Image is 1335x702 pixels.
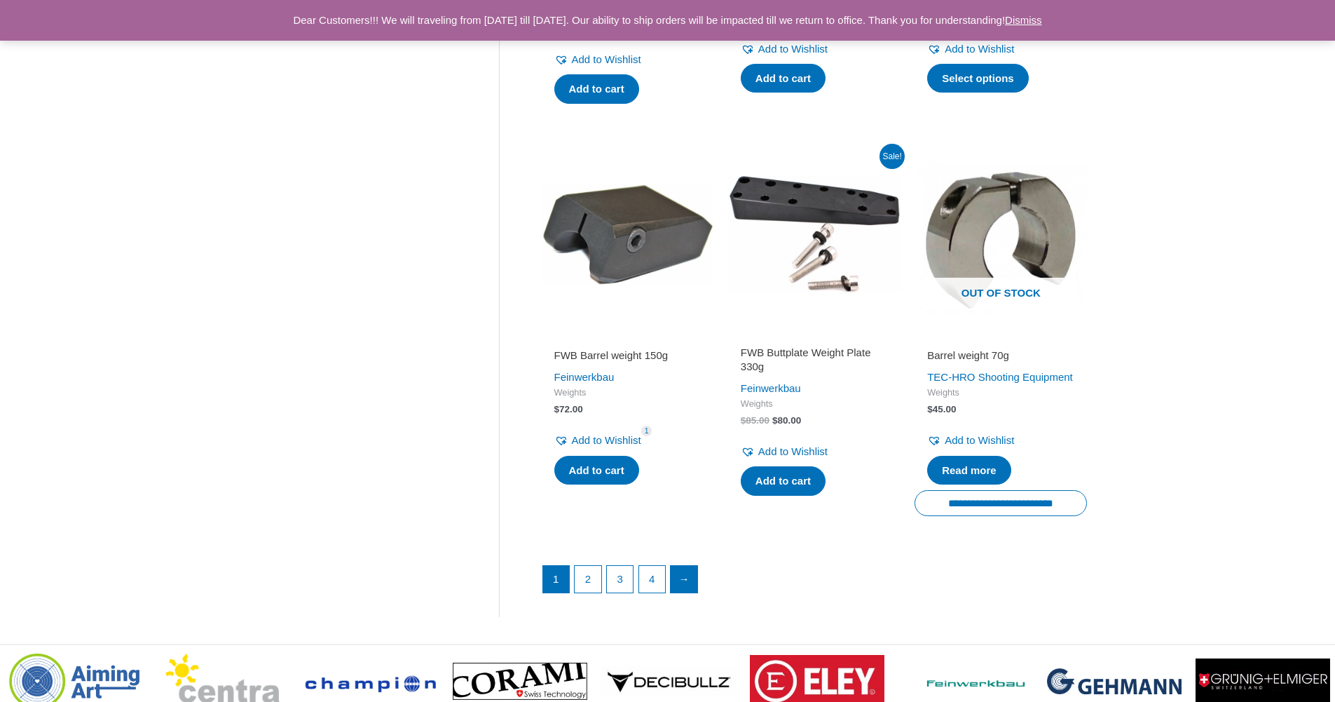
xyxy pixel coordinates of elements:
[554,387,701,399] span: Weights
[915,148,1087,320] a: Out of stock
[741,415,746,426] span: $
[554,50,641,69] a: Add to Wishlist
[741,415,769,426] bdi: 85.00
[945,43,1014,55] span: Add to Wishlist
[741,466,826,496] a: Add to cart: “FWB Buttplate Weight Plate 330g”
[927,349,1074,363] h2: Barrel weight 70g
[671,566,697,593] a: →
[575,566,601,593] a: Page 2
[927,329,1074,346] iframe: Customer reviews powered by Trustpilot
[741,329,888,346] iframe: Customer reviews powered by Trustpilot
[554,371,615,383] a: Feinwerkbau
[927,39,1014,59] a: Add to Wishlist
[554,404,583,414] bdi: 72.00
[772,415,778,426] span: $
[641,426,652,436] span: 1
[741,398,888,410] span: Weights
[927,456,1011,485] a: Read more about “Barrel weight 70g”
[741,346,888,373] h2: FWB Buttplate Weight Plate 330g
[554,431,641,450] a: Add to Wishlist
[927,404,956,414] bdi: 45.00
[758,43,828,55] span: Add to Wishlist
[927,404,933,414] span: $
[542,148,714,320] img: FWB Barrel weight 150g
[758,445,828,457] span: Add to Wishlist
[741,346,888,379] a: FWB Buttplate Weight Plate 330g
[915,148,1087,320] img: Barrel weight 70g
[927,349,1074,367] a: Barrel weight 70g
[925,278,1076,310] span: Out of stock
[554,349,701,363] h2: FWB Barrel weight 150g
[741,39,828,59] a: Add to Wishlist
[927,387,1074,399] span: Weights
[639,566,666,593] a: Page 4
[1005,14,1042,26] a: Dismiss
[543,566,570,593] span: Page 1
[741,64,826,93] a: Add to cart: “Barrel weight 90g”
[772,415,801,426] bdi: 80.00
[927,371,1073,383] a: TEC-HRO Shooting Equipment
[927,64,1029,93] a: Select options for “TEC-HRO rod weight 25g”
[554,404,560,414] span: $
[554,329,701,346] iframe: Customer reviews powered by Trustpilot
[572,434,641,446] span: Add to Wishlist
[879,144,905,169] span: Sale!
[572,53,641,65] span: Add to Wishlist
[607,566,634,593] a: Page 3
[554,456,639,485] a: Add to cart: “FWB Barrel weight 150g”
[741,442,828,461] a: Add to Wishlist
[728,148,901,320] img: FWB Buttplate Weight Plate
[741,382,801,394] a: Feinwerkbau
[927,431,1014,450] a: Add to Wishlist
[554,349,701,367] a: FWB Barrel weight 150g
[542,565,1088,600] nav: Product Pagination
[554,74,639,104] a: Add to cart: “TEC-HRO Puck 2.0, rail weight 170 g”
[945,434,1014,446] span: Add to Wishlist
